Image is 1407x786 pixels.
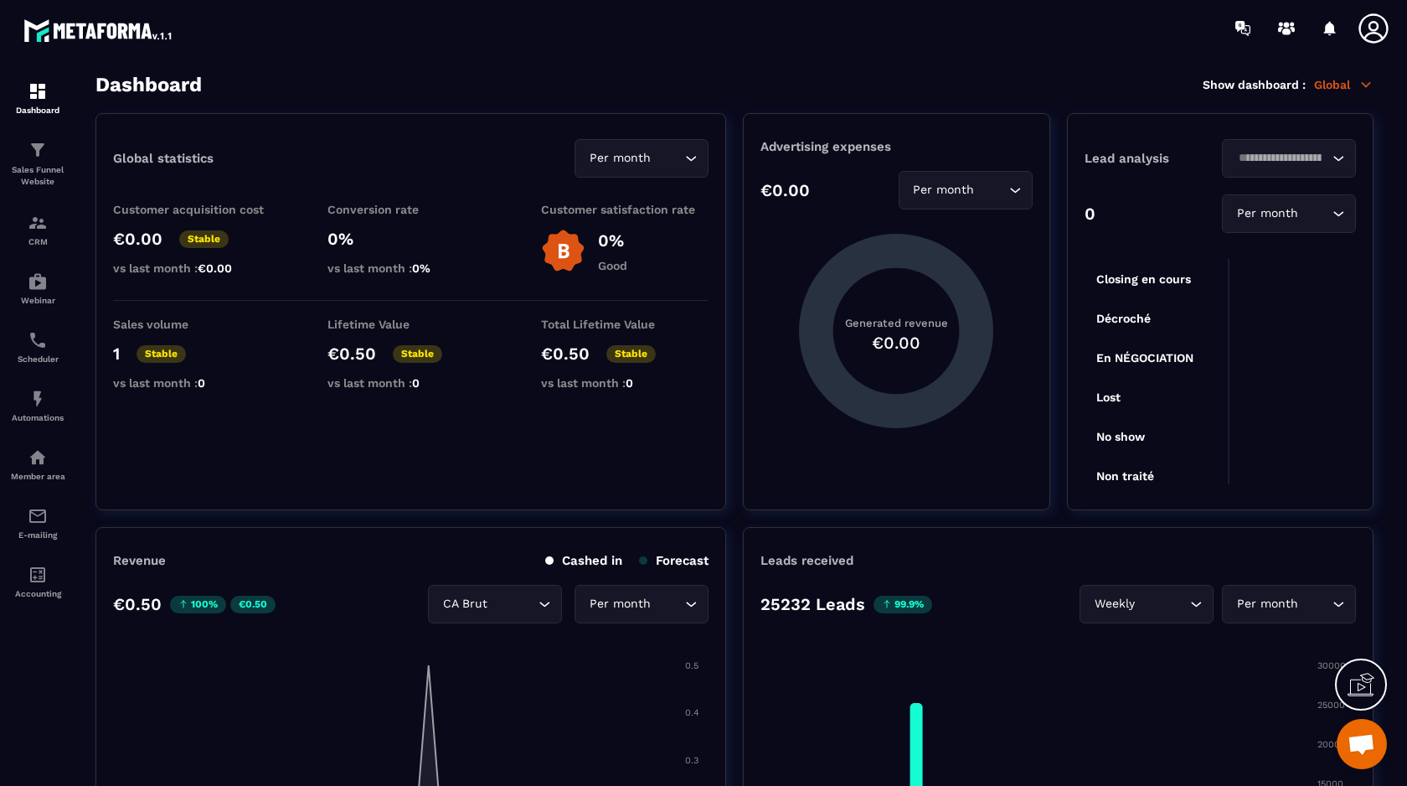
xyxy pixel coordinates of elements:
[1096,351,1193,365] tspan: En NÉGOCIATION
[4,296,71,305] p: Webinar
[760,180,810,200] p: €0.00
[198,261,232,275] span: €0.00
[685,707,699,718] tspan: 0.4
[327,318,495,331] p: Lifetime Value
[4,530,71,540] p: E-mailing
[541,203,709,216] p: Customer satisfaction rate
[626,376,633,390] span: 0
[4,69,71,127] a: formationformationDashboard
[4,413,71,422] p: Automations
[4,106,71,115] p: Dashboard
[1222,585,1356,623] div: Search for option
[545,553,622,568] p: Cashed in
[541,229,585,273] img: b-badge-o.b3b20ee6.svg
[327,344,376,364] p: €0.50
[1233,204,1301,223] span: Per month
[428,585,562,623] div: Search for option
[327,376,495,390] p: vs last month :
[760,139,1032,154] p: Advertising expenses
[585,149,654,168] span: Per month
[1317,700,1345,711] tspan: 25000
[575,139,709,178] div: Search for option
[4,237,71,246] p: CRM
[4,376,71,435] a: automationsautomationsAutomations
[4,259,71,318] a: automationsautomationsWebinar
[4,200,71,259] a: formationformationCRM
[28,140,48,160] img: formation
[4,164,71,188] p: Sales Funnel Website
[1314,77,1373,92] p: Global
[439,595,491,613] span: CA Brut
[1090,595,1138,613] span: Weekly
[198,376,205,390] span: 0
[1317,660,1346,671] tspan: 30000
[4,472,71,481] p: Member area
[585,595,654,613] span: Per month
[606,345,656,363] p: Stable
[1301,204,1328,223] input: Search for option
[685,755,698,766] tspan: 0.3
[412,376,420,390] span: 0
[412,261,430,275] span: 0%
[598,230,627,251] p: 0%
[28,506,48,526] img: email
[1085,204,1095,224] p: 0
[28,271,48,292] img: automations
[28,447,48,468] img: automations
[4,494,71,552] a: emailemailE-mailing
[1301,595,1328,613] input: Search for option
[575,585,709,623] div: Search for option
[491,595,534,613] input: Search for option
[113,344,120,364] p: 1
[4,354,71,364] p: Scheduler
[170,596,226,613] p: 100%
[4,435,71,494] a: automationsautomationsMember area
[1080,585,1214,623] div: Search for option
[899,171,1033,209] div: Search for option
[28,81,48,101] img: formation
[179,230,229,248] p: Stable
[230,596,276,613] p: €0.50
[28,330,48,350] img: scheduler
[1096,469,1154,483] tspan: Non traité
[113,151,214,166] p: Global statistics
[113,203,281,216] p: Customer acquisition cost
[1233,595,1301,613] span: Per month
[1096,272,1191,287] tspan: Closing en cours
[113,261,281,275] p: vs last month :
[1317,739,1346,750] tspan: 20000
[327,261,495,275] p: vs last month :
[910,181,978,199] span: Per month
[1138,595,1186,613] input: Search for option
[1233,149,1328,168] input: Search for option
[113,318,281,331] p: Sales volume
[28,213,48,233] img: formation
[4,589,71,598] p: Accounting
[4,127,71,200] a: formationformationSales Funnel Website
[541,344,590,364] p: €0.50
[393,345,442,363] p: Stable
[137,345,186,363] p: Stable
[23,15,174,45] img: logo
[760,594,865,614] p: 25232 Leads
[113,229,162,249] p: €0.00
[685,660,698,671] tspan: 0.5
[95,73,202,96] h3: Dashboard
[760,553,853,568] p: Leads received
[327,203,495,216] p: Conversion rate
[654,149,681,168] input: Search for option
[541,376,709,390] p: vs last month :
[598,259,627,272] p: Good
[654,595,681,613] input: Search for option
[639,553,709,568] p: Forecast
[4,552,71,611] a: accountantaccountantAccounting
[1085,151,1220,166] p: Lead analysis
[1222,139,1356,178] div: Search for option
[113,376,281,390] p: vs last month :
[1222,194,1356,233] div: Search for option
[1096,312,1151,325] tspan: Décroché
[978,181,1005,199] input: Search for option
[28,389,48,409] img: automations
[1203,78,1306,91] p: Show dashboard :
[541,318,709,331] p: Total Lifetime Value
